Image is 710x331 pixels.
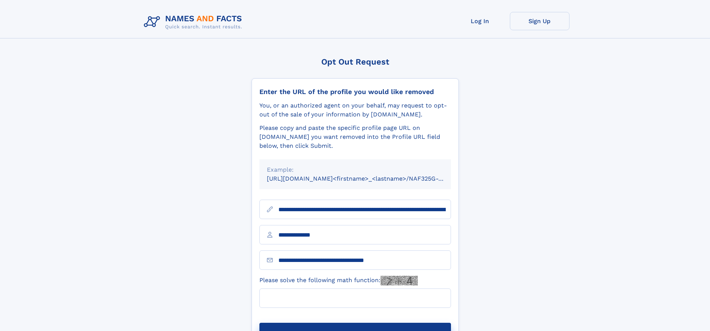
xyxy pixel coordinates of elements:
[141,12,248,32] img: Logo Names and Facts
[252,57,459,66] div: Opt Out Request
[259,276,418,285] label: Please solve the following math function:
[267,165,444,174] div: Example:
[510,12,569,30] a: Sign Up
[259,101,451,119] div: You, or an authorized agent on your behalf, may request to opt-out of the sale of your informatio...
[267,175,465,182] small: [URL][DOMAIN_NAME]<firstname>_<lastname>/NAF325G-xxxxxxxx
[450,12,510,30] a: Log In
[259,124,451,150] div: Please copy and paste the specific profile page URL on [DOMAIN_NAME] you want removed into the Pr...
[259,88,451,96] div: Enter the URL of the profile you would like removed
